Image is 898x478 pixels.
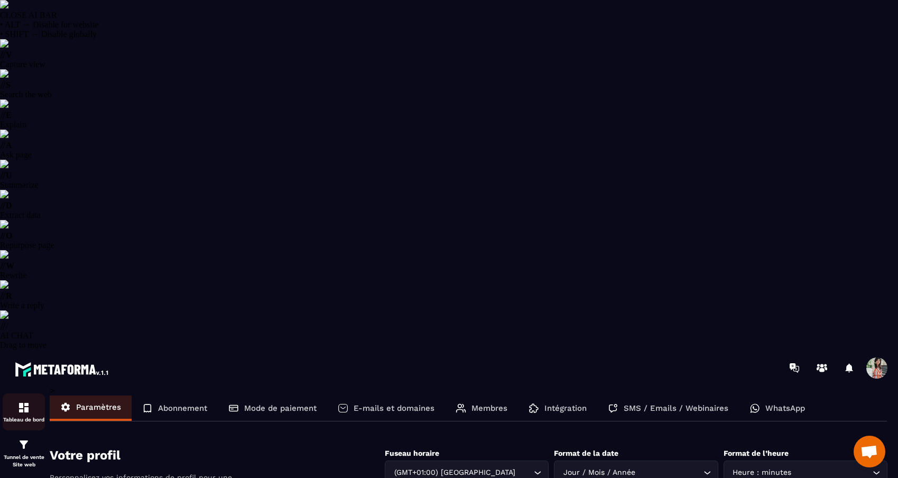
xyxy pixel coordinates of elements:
[15,360,110,379] img: logo
[17,438,30,451] img: formation
[50,448,385,463] h4: Votre profil
[244,403,317,413] p: Mode de paiement
[544,403,587,413] p: Intégration
[76,402,121,412] p: Paramètres
[158,403,207,413] p: Abonnement
[17,401,30,414] img: formation
[3,417,45,422] p: Tableau de bord
[471,403,507,413] p: Membres
[724,449,789,457] label: Format de l’heure
[3,393,45,430] a: formationformationTableau de bord
[854,436,885,467] div: Ouvrir le chat
[554,449,618,457] label: Format de la date
[3,454,45,468] p: Tunnel de vente Site web
[3,430,45,476] a: formationformationTunnel de vente Site web
[765,403,805,413] p: WhatsApp
[354,403,434,413] p: E-mails et domaines
[385,449,439,457] label: Fuseau horaire
[624,403,728,413] p: SMS / Emails / Webinaires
